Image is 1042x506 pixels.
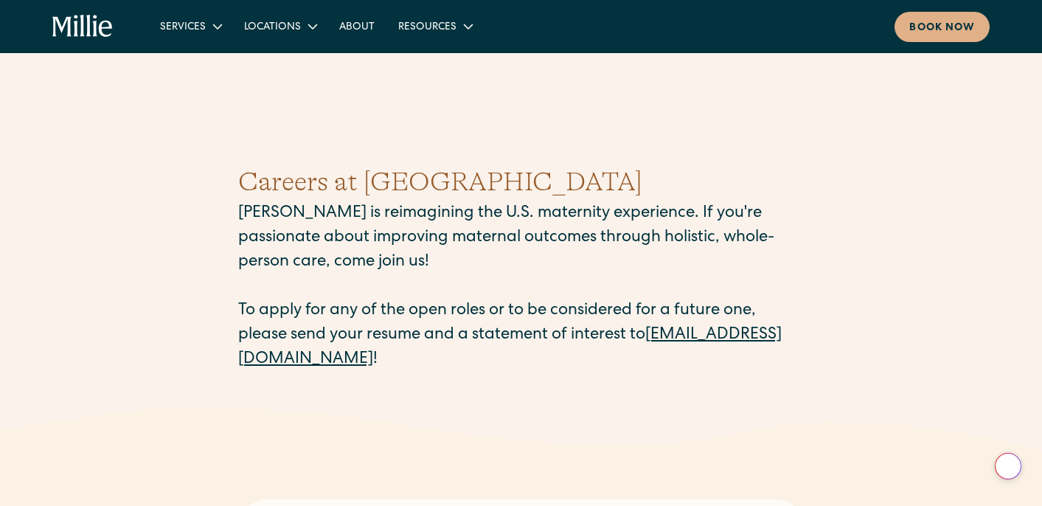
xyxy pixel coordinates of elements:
div: Services [148,14,232,38]
div: Book now [909,21,975,36]
a: Book now [895,12,990,42]
a: home [52,15,114,38]
p: [PERSON_NAME] is reimagining the U.S. maternity experience. If you're passionate about improving ... [238,202,805,372]
h1: Careers at [GEOGRAPHIC_DATA] [238,162,805,202]
div: Resources [386,14,483,38]
div: Services [160,20,206,35]
div: Locations [244,20,301,35]
div: Resources [398,20,456,35]
a: About [327,14,386,38]
div: Locations [232,14,327,38]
